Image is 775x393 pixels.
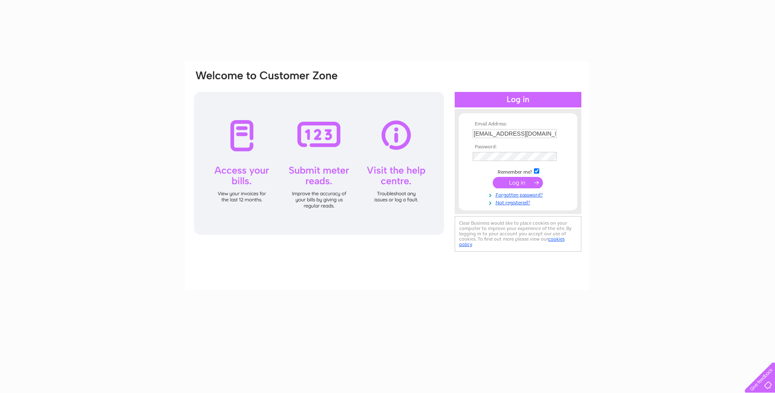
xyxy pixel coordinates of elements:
[473,198,565,206] a: Not registered?
[471,167,565,175] td: Remember me?
[473,190,565,198] a: Forgotten password?
[471,121,565,127] th: Email Address:
[493,177,543,188] input: Submit
[455,216,581,252] div: Clear Business would like to place cookies on your computer to improve your experience of the sit...
[471,144,565,150] th: Password:
[459,236,565,247] a: cookies policy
